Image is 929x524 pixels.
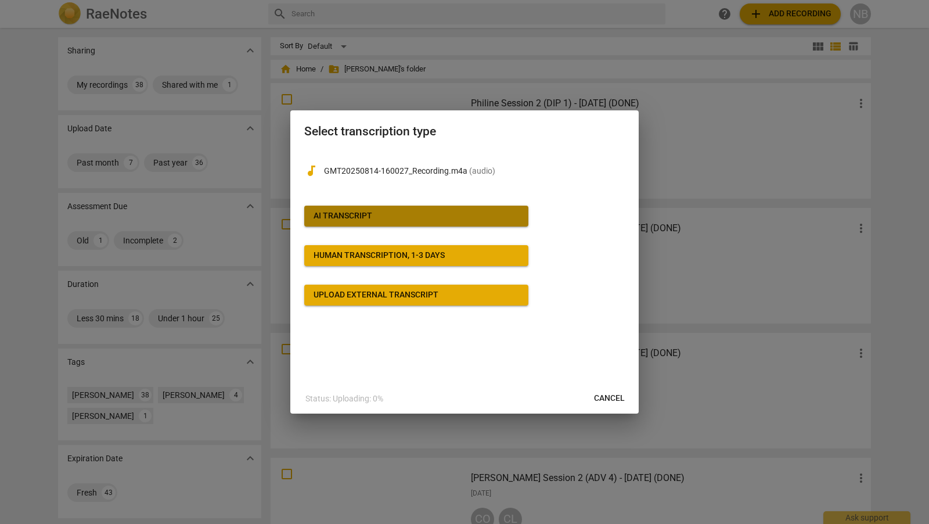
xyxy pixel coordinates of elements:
[304,245,528,266] button: Human transcription, 1-3 days
[304,285,528,306] button: Upload external transcript
[594,393,625,404] span: Cancel
[314,210,372,222] div: AI Transcript
[304,124,625,139] h2: Select transcription type
[304,206,528,227] button: AI Transcript
[304,164,318,178] span: audiotrack
[324,165,625,177] p: GMT20250814-160027_Recording.m4a(audio)
[314,289,438,301] div: Upload external transcript
[585,388,634,409] button: Cancel
[314,250,445,261] div: Human transcription, 1-3 days
[305,393,383,405] p: Status: Uploading: 0%
[469,166,495,175] span: ( audio )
